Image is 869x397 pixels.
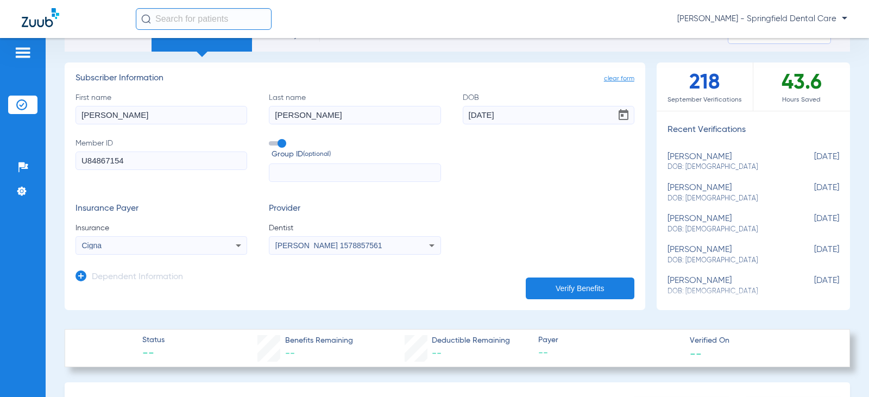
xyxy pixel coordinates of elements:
[269,204,440,215] h3: Provider
[668,245,785,265] div: [PERSON_NAME]
[142,346,165,362] span: --
[613,104,634,126] button: Open calendar
[668,214,785,234] div: [PERSON_NAME]
[657,94,753,105] span: September Verifications
[275,241,382,250] span: [PERSON_NAME] 1578857561
[677,14,847,24] span: [PERSON_NAME] - Springfield Dental Care
[432,335,510,346] span: Deductible Remaining
[75,106,247,124] input: First name
[463,106,634,124] input: DOBOpen calendar
[92,272,183,283] h3: Dependent Information
[22,8,59,27] img: Zuub Logo
[668,162,785,172] span: DOB: [DEMOGRAPHIC_DATA]
[272,149,440,160] span: Group ID
[75,138,247,182] label: Member ID
[538,346,681,360] span: --
[690,348,702,359] span: --
[142,335,165,346] span: Status
[538,335,681,346] span: Payer
[303,149,331,160] small: (optional)
[668,183,785,203] div: [PERSON_NAME]
[668,276,785,296] div: [PERSON_NAME]
[785,276,839,296] span: [DATE]
[785,214,839,234] span: [DATE]
[668,287,785,297] span: DOB: [DEMOGRAPHIC_DATA]
[604,73,634,84] span: clear form
[526,278,634,299] button: Verify Benefits
[668,256,785,266] span: DOB: [DEMOGRAPHIC_DATA]
[668,225,785,235] span: DOB: [DEMOGRAPHIC_DATA]
[785,245,839,265] span: [DATE]
[285,349,295,358] span: --
[269,223,440,234] span: Dentist
[82,241,102,250] span: Cigna
[269,92,440,124] label: Last name
[753,94,850,105] span: Hours Saved
[75,152,247,170] input: Member ID
[269,106,440,124] input: Last name
[75,223,247,234] span: Insurance
[14,46,32,59] img: hamburger-icon
[136,8,272,30] input: Search for patients
[432,349,442,358] span: --
[785,152,839,172] span: [DATE]
[668,152,785,172] div: [PERSON_NAME]
[75,204,247,215] h3: Insurance Payer
[285,335,353,346] span: Benefits Remaining
[657,62,753,111] div: 218
[753,62,850,111] div: 43.6
[75,92,247,124] label: First name
[141,14,151,24] img: Search Icon
[785,183,839,203] span: [DATE]
[690,335,832,346] span: Verified On
[657,125,850,136] h3: Recent Verifications
[75,73,634,84] h3: Subscriber Information
[463,92,634,124] label: DOB
[668,194,785,204] span: DOB: [DEMOGRAPHIC_DATA]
